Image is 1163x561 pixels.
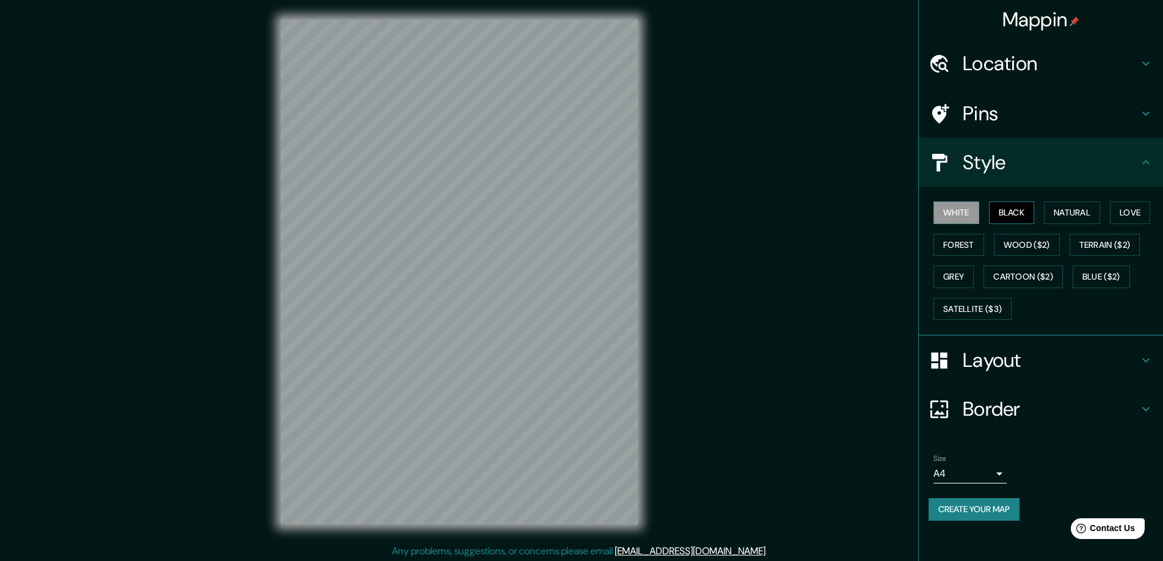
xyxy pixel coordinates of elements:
[963,397,1139,421] h4: Border
[933,234,984,256] button: Forest
[392,544,767,559] p: Any problems, suggestions, or concerns please email .
[615,545,766,557] a: [EMAIL_ADDRESS][DOMAIN_NAME]
[933,201,979,224] button: White
[919,138,1163,187] div: Style
[919,385,1163,433] div: Border
[1070,234,1140,256] button: Terrain ($2)
[1070,16,1079,26] img: pin-icon.png
[963,101,1139,126] h4: Pins
[767,544,769,559] div: .
[963,348,1139,372] h4: Layout
[281,20,638,524] canvas: Map
[1044,201,1100,224] button: Natural
[963,150,1139,175] h4: Style
[933,266,974,288] button: Grey
[989,201,1035,224] button: Black
[984,266,1063,288] button: Cartoon ($2)
[929,498,1020,521] button: Create your map
[769,544,772,559] div: .
[1054,513,1150,548] iframe: Help widget launcher
[933,298,1012,320] button: Satellite ($3)
[919,89,1163,138] div: Pins
[919,39,1163,88] div: Location
[963,51,1139,76] h4: Location
[919,336,1163,385] div: Layout
[933,464,1007,483] div: A4
[1002,7,1080,32] h4: Mappin
[933,454,946,464] label: Size
[1073,266,1130,288] button: Blue ($2)
[1110,201,1150,224] button: Love
[994,234,1060,256] button: Wood ($2)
